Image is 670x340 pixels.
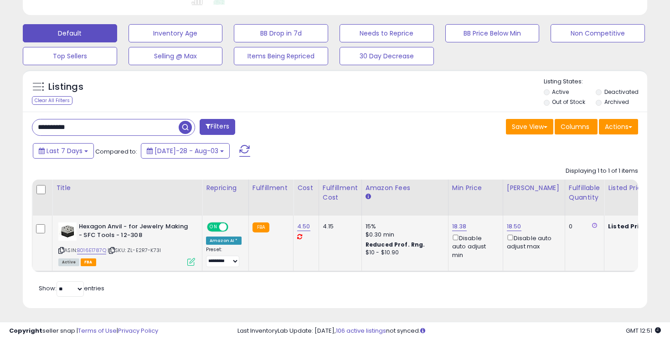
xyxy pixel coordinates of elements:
[234,24,328,42] button: BB Drop in 7d
[608,222,649,231] b: Listed Price:
[253,222,269,232] small: FBA
[569,222,597,231] div: 0
[599,119,638,134] button: Actions
[253,183,289,193] div: Fulfillment
[552,88,569,96] label: Active
[569,183,600,202] div: Fulfillable Quantity
[141,143,230,159] button: [DATE]-28 - Aug-03
[544,77,648,86] p: Listing States:
[129,24,223,42] button: Inventory Age
[23,47,117,65] button: Top Sellers
[108,247,161,254] span: | SKU: ZL-E2R7-K73I
[561,122,589,131] span: Columns
[507,233,558,251] div: Disable auto adjust max
[366,222,441,231] div: 15%
[366,183,444,193] div: Amazon Fees
[566,167,638,175] div: Displaying 1 to 1 of 1 items
[78,326,117,335] a: Terms of Use
[234,47,328,65] button: Items Being Repriced
[626,326,661,335] span: 2025-08-11 12:51 GMT
[155,146,218,155] span: [DATE]-28 - Aug-03
[58,258,79,266] span: All listings currently available for purchase on Amazon
[323,183,358,202] div: Fulfillment Cost
[336,326,386,335] a: 106 active listings
[507,183,561,193] div: [PERSON_NAME]
[39,284,104,293] span: Show: entries
[551,24,645,42] button: Non Competitive
[366,241,425,248] b: Reduced Prof. Rng.
[297,183,315,193] div: Cost
[129,47,223,65] button: Selling @ Max
[33,143,94,159] button: Last 7 Days
[79,222,190,242] b: Hexagon Anvil - for Jewelry Making - SFC Tools - 12-308
[452,233,496,259] div: Disable auto adjust min
[366,231,441,239] div: $0.30 min
[77,247,106,254] a: B016E1787Q
[56,183,198,193] div: Title
[552,98,585,106] label: Out of Stock
[452,222,467,231] a: 18.38
[340,24,434,42] button: Needs to Reprice
[366,249,441,257] div: $10 - $10.90
[366,193,371,201] small: Amazon Fees.
[81,258,96,266] span: FBA
[206,247,242,267] div: Preset:
[206,183,245,193] div: Repricing
[58,222,195,265] div: ASIN:
[9,327,158,335] div: seller snap | |
[95,147,137,156] span: Compared to:
[237,327,661,335] div: Last InventoryLab Update: [DATE], not synced.
[32,96,72,105] div: Clear All Filters
[323,222,355,231] div: 4.15
[23,24,117,42] button: Default
[506,119,553,134] button: Save View
[555,119,598,134] button: Columns
[604,98,629,106] label: Archived
[200,119,235,135] button: Filters
[604,88,639,96] label: Deactivated
[206,237,242,245] div: Amazon AI *
[9,326,42,335] strong: Copyright
[227,223,242,231] span: OFF
[452,183,499,193] div: Min Price
[445,24,540,42] button: BB Price Below Min
[208,223,219,231] span: ON
[297,222,310,231] a: 4.50
[118,326,158,335] a: Privacy Policy
[340,47,434,65] button: 30 Day Decrease
[48,81,83,93] h5: Listings
[46,146,82,155] span: Last 7 Days
[507,222,521,231] a: 18.50
[58,222,77,241] img: 41usCCJBK+L._SL40_.jpg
